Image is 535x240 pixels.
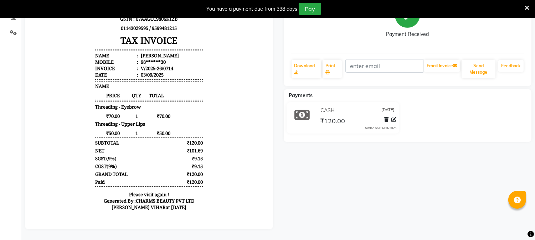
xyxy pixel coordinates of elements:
span: : [105,101,106,107]
p: Please visit again ! [63,220,171,227]
div: [PERSON_NAME] [107,82,147,88]
p: 01143029595 / 9599481215 [63,53,171,62]
span: 1 [99,159,110,166]
div: GRAND TOTAL [63,200,96,207]
div: 03/09/2025 [107,101,132,107]
div: Mobile [63,88,106,94]
div: ₹9.15 [143,184,171,191]
div: Date [63,101,106,107]
span: [DATE] [381,107,395,114]
button: Email Invoice [424,60,460,72]
div: SUBTOTAL [63,169,87,175]
span: PRICE [63,121,99,128]
span: 9% [76,184,83,191]
span: ₹70.00 [110,142,139,148]
div: Name [63,82,106,88]
span: CGST [63,192,74,199]
span: ₹70.00 [63,142,99,148]
div: You have a payment due from 338 days [206,5,297,13]
p: [STREET_ADDRESS][PERSON_NAME] [63,34,171,43]
input: enter email [345,59,423,73]
button: Pay [299,3,321,15]
div: Paid [63,208,73,214]
div: ( ) [63,184,84,191]
a: Print [323,60,342,78]
span: : [105,94,106,101]
button: Send Message [462,60,495,78]
div: ₹101.69 [143,177,171,183]
span: 1 [99,142,110,148]
div: Added on 03-09-2025 [365,126,396,131]
span: QTY [99,121,110,128]
div: ₹120.00 [143,200,171,207]
span: Threading - Eyebrow [63,133,109,139]
div: NET [63,177,72,183]
span: ₹120.00 [320,117,345,127]
span: TOTAL [110,121,139,128]
span: ₹50.00 [63,159,99,166]
h3: Charms Beauty Pvt Ltd [63,24,171,34]
span: SGST [63,184,74,191]
span: Threading - Upper Lips [63,150,113,156]
span: CHARMS BEAUTY PVT LTD [PERSON_NAME] VIHAR [79,227,162,240]
div: ₹120.00 [143,169,171,175]
img: file_1680689990839.jpg [90,6,144,23]
div: Invoice [63,94,106,101]
div: ₹120.00 [143,208,171,214]
span: Payments [289,92,313,99]
a: Feedback [498,60,524,72]
div: Generated By : at [DATE] [63,227,171,240]
span: NAME [63,112,77,119]
p: GSTN : 07AAGCC9806K1ZB [63,43,171,53]
span: CASH [320,107,335,114]
span: : [105,88,106,94]
span: 9% [76,192,83,199]
span: ₹50.00 [110,159,139,166]
span: : [105,82,106,88]
div: ( ) [63,192,85,199]
h3: TAX INVOICE [63,62,171,77]
a: Download [292,60,321,78]
div: V/2025-26/0714 [107,94,141,101]
div: Payment Received [386,31,429,38]
div: ₹9.15 [143,192,171,199]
